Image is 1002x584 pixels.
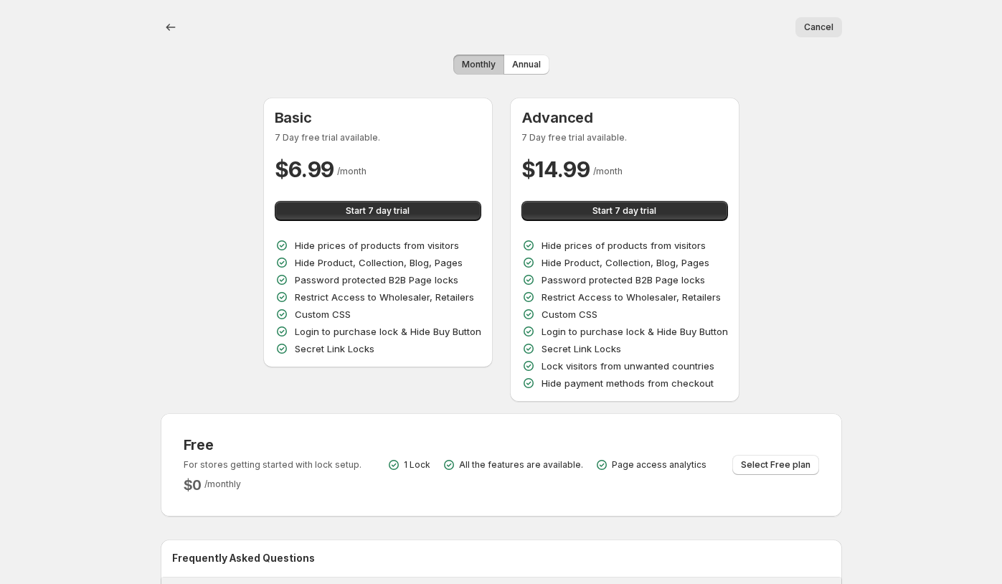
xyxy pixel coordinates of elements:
[592,205,656,217] span: Start 7 day trial
[542,359,714,373] p: Lock visitors from unwanted countries
[337,166,367,176] span: / month
[741,459,810,471] span: Select Free plan
[184,459,361,471] p: For stores getting started with lock setup.
[204,479,241,489] span: / monthly
[275,109,481,126] h3: Basic
[295,273,458,287] p: Password protected B2B Page locks
[161,17,181,37] button: back
[542,307,597,321] p: Custom CSS
[542,324,728,339] p: Login to purchase lock & Hide Buy Button
[542,376,714,390] p: Hide payment methods from checkout
[593,166,623,176] span: / month
[521,132,728,143] p: 7 Day free trial available.
[275,201,481,221] button: Start 7 day trial
[521,109,728,126] h3: Advanced
[453,55,504,75] button: Monthly
[172,551,831,565] h2: Frequently Asked Questions
[732,455,819,475] button: Select Free plan
[462,59,496,70] span: Monthly
[295,238,459,253] p: Hide prices of products from visitors
[521,155,590,184] h2: $ 14.99
[521,201,728,221] button: Start 7 day trial
[295,342,374,356] p: Secret Link Locks
[542,255,709,270] p: Hide Product, Collection, Blog, Pages
[542,273,705,287] p: Password protected B2B Page locks
[275,155,335,184] h2: $ 6.99
[542,290,721,304] p: Restrict Access to Wholesaler, Retailers
[404,459,430,471] p: 1 Lock
[184,476,202,494] h2: $ 0
[459,459,583,471] p: All the features are available.
[275,132,481,143] p: 7 Day free trial available.
[295,324,481,339] p: Login to purchase lock & Hide Buy Button
[795,17,842,37] button: Cancel
[542,342,621,356] p: Secret Link Locks
[804,22,833,33] span: Cancel
[295,290,474,304] p: Restrict Access to Wholesaler, Retailers
[346,205,410,217] span: Start 7 day trial
[612,459,706,471] p: Page access analytics
[504,55,549,75] button: Annual
[512,59,541,70] span: Annual
[184,436,361,453] h3: Free
[295,307,351,321] p: Custom CSS
[542,238,706,253] p: Hide prices of products from visitors
[295,255,463,270] p: Hide Product, Collection, Blog, Pages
